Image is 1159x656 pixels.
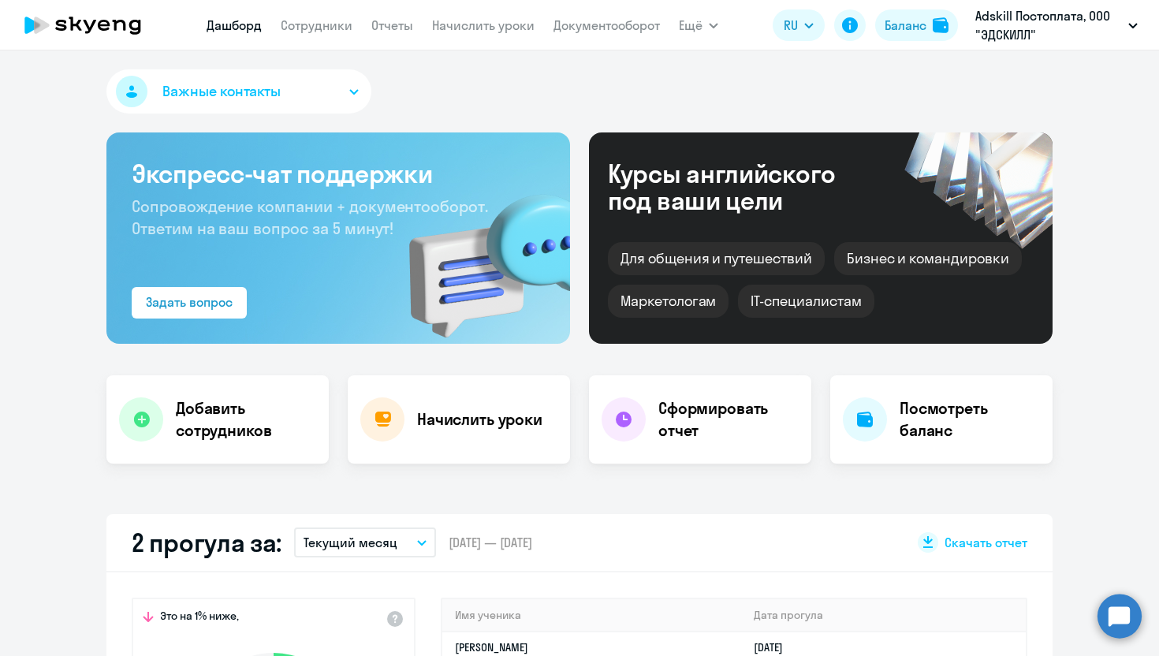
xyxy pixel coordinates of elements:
button: Важные контакты [106,69,371,114]
p: Текущий месяц [304,533,397,552]
span: [DATE] — [DATE] [449,534,532,551]
button: Adskill Постоплата, ООО "ЭДСКИЛЛ" [967,6,1146,44]
button: Текущий месяц [294,527,436,557]
span: Важные контакты [162,81,281,102]
th: Имя ученика [442,599,741,632]
p: Adskill Постоплата, ООО "ЭДСКИЛЛ" [975,6,1122,44]
div: Для общения и путешествий [608,242,825,275]
h4: Посмотреть баланс [900,397,1040,442]
h4: Начислить уроки [417,408,542,430]
button: Балансbalance [875,9,958,41]
a: [PERSON_NAME] [455,640,528,654]
div: Баланс [885,16,926,35]
span: Сопровождение компании + документооборот. Ответим на ваш вопрос за 5 минут! [132,196,488,238]
h4: Добавить сотрудников [176,397,316,442]
div: Задать вопрос [146,293,233,311]
a: [DATE] [754,640,796,654]
img: bg-img [386,166,570,344]
button: Задать вопрос [132,287,247,319]
div: Курсы английского под ваши цели [608,160,878,214]
h4: Сформировать отчет [658,397,799,442]
div: IT-специалистам [738,285,874,318]
div: Бизнес и командировки [834,242,1022,275]
img: balance [933,17,948,33]
a: Начислить уроки [432,17,535,33]
a: Сотрудники [281,17,352,33]
span: Ещё [679,16,702,35]
span: Скачать отчет [945,534,1027,551]
th: Дата прогула [741,599,1026,632]
span: RU [784,16,798,35]
h3: Экспресс-чат поддержки [132,158,545,189]
button: RU [773,9,825,41]
a: Отчеты [371,17,413,33]
a: Дашборд [207,17,262,33]
div: Маркетологам [608,285,729,318]
span: Это на 1% ниже, [160,609,239,628]
a: Документооборот [553,17,660,33]
h2: 2 прогула за: [132,527,281,558]
button: Ещё [679,9,718,41]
